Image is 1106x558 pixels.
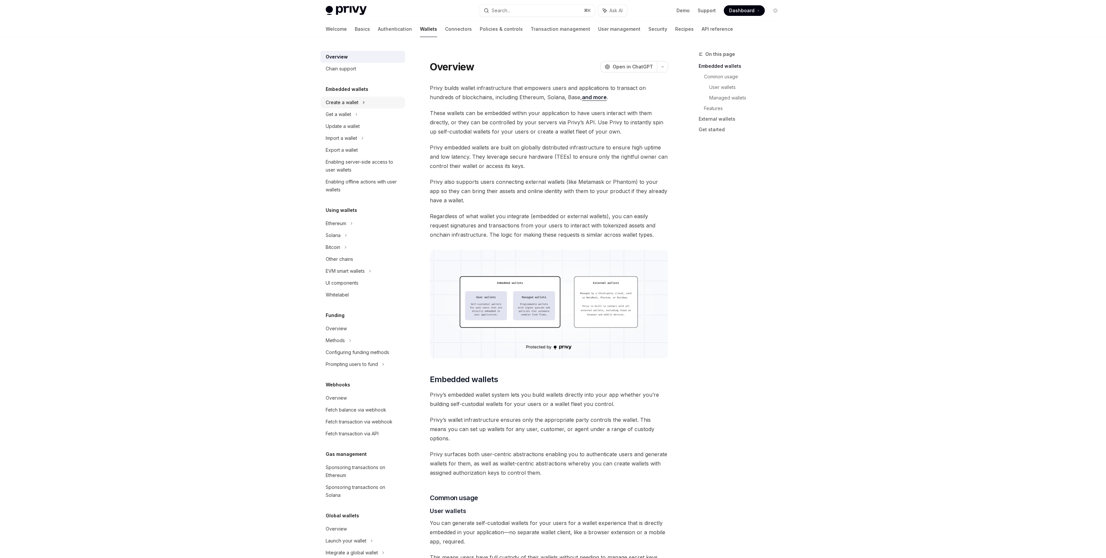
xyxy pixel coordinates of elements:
a: Whitelabel [320,289,405,301]
a: UI components [320,277,405,289]
div: Solana [326,231,341,239]
div: Configuring funding methods [326,348,389,356]
div: Enabling offline actions with user wallets [326,178,401,194]
h5: Webhooks [326,381,350,389]
div: Fetch balance via webhook [326,406,386,414]
div: Bitcoin [326,243,340,251]
a: Overview [320,51,405,63]
h5: Embedded wallets [326,85,368,93]
a: Support [698,7,716,14]
div: Prompting users to fund [326,360,378,368]
a: Other chains [320,253,405,265]
div: Whitelabel [326,291,349,299]
div: Fetch transaction via API [326,430,379,438]
a: Fetch transaction via API [320,428,405,440]
a: Overview [320,392,405,404]
div: EVM smart wallets [326,267,365,275]
h5: Gas management [326,450,367,458]
a: Configuring funding methods [320,346,405,358]
span: Privy also supports users connecting external wallets (like Metamask or Phantom) to your app so t... [430,177,668,205]
span: Open in ChatGPT [613,63,653,70]
button: Open in ChatGPT [600,61,657,72]
a: Enabling server-side access to user wallets [320,156,405,176]
a: Recipes [675,21,694,37]
a: Chain support [320,63,405,75]
div: Search... [492,7,510,15]
span: Privy embedded wallets are built on globally distributed infrastructure to ensure high uptime and... [430,143,668,171]
a: Export a wallet [320,144,405,156]
div: Update a wallet [326,122,360,130]
span: Common usage [430,493,478,502]
a: API reference [702,21,733,37]
span: Dashboard [729,7,755,14]
a: Sponsoring transactions on Solana [320,481,405,501]
h1: Overview [430,61,474,73]
a: Enabling offline actions with user wallets [320,176,405,196]
div: Overview [326,53,348,61]
div: Methods [326,337,345,344]
a: Wallets [420,21,437,37]
button: Search...⌘K [479,5,595,17]
h5: Global wallets [326,512,359,520]
a: Fetch transaction via webhook [320,416,405,428]
span: Regardless of what wallet you integrate (embedded or external wallets), you can easily request si... [430,212,668,239]
div: Create a wallet [326,99,358,106]
h5: Funding [326,311,345,319]
a: and more [582,94,607,101]
a: Welcome [326,21,347,37]
a: Managed wallets [709,93,786,103]
a: Overview [320,523,405,535]
div: Import a wallet [326,134,357,142]
span: Privy surfaces both user-centric abstractions enabling you to authenticate users and generate wal... [430,450,668,477]
a: Fetch balance via webhook [320,404,405,416]
div: Other chains [326,255,353,263]
a: Basics [355,21,370,37]
a: Dashboard [724,5,765,16]
a: Authentication [378,21,412,37]
span: Embedded wallets [430,374,498,385]
div: Ethereum [326,219,346,227]
a: External wallets [699,114,786,124]
a: User wallets [709,82,786,93]
a: Overview [320,323,405,335]
h5: Using wallets [326,206,357,214]
div: Chain support [326,65,356,73]
span: These wallets can be embedded within your application to have users interact with them directly, ... [430,108,668,136]
a: Features [704,103,786,114]
div: Overview [326,325,347,333]
div: Sponsoring transactions on Ethereum [326,463,401,479]
span: On this page [705,50,735,58]
div: Integrate a global wallet [326,549,378,557]
div: Fetch transaction via webhook [326,418,392,426]
span: You can generate self-custodial wallets for your users for a wallet experience that is directly e... [430,518,668,546]
div: Enabling server-side access to user wallets [326,158,401,174]
span: Ask AI [609,7,623,14]
a: Embedded wallets [699,61,786,71]
span: Privy builds wallet infrastructure that empowers users and applications to transact on hundreds o... [430,83,668,102]
a: Connectors [445,21,472,37]
div: Overview [326,394,347,402]
a: Sponsoring transactions on Ethereum [320,461,405,481]
img: images/walletoverview.png [430,250,668,358]
a: Transaction management [531,21,590,37]
div: Overview [326,525,347,533]
span: Privy’s embedded wallet system lets you build wallets directly into your app whether you’re build... [430,390,668,409]
a: User management [598,21,640,37]
a: Common usage [704,71,786,82]
a: Security [648,21,667,37]
a: Update a wallet [320,120,405,132]
a: Policies & controls [480,21,523,37]
button: Ask AI [598,5,627,17]
div: Get a wallet [326,110,351,118]
span: User wallets [430,506,466,515]
div: UI components [326,279,358,287]
button: Toggle dark mode [770,5,781,16]
span: ⌘ K [584,8,591,13]
span: Privy’s wallet infrastructure ensures only the appropriate party controls the wallet. This means ... [430,415,668,443]
div: Launch your wallet [326,537,366,545]
img: light logo [326,6,367,15]
div: Sponsoring transactions on Solana [326,483,401,499]
a: Demo [676,7,690,14]
div: Export a wallet [326,146,358,154]
a: Get started [699,124,786,135]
